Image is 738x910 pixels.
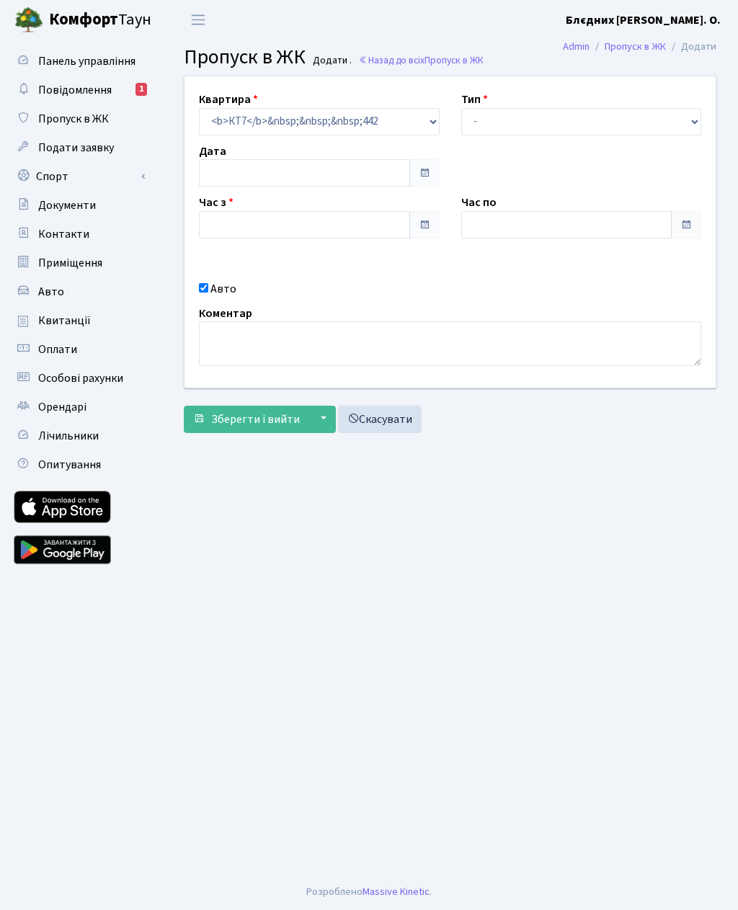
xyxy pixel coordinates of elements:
[566,12,721,29] a: Блєдних [PERSON_NAME]. О.
[199,194,234,211] label: Час з
[184,43,306,71] span: Пропуск в ЖК
[7,191,151,220] a: Документи
[7,104,151,133] a: Пропуск в ЖК
[38,284,64,300] span: Авто
[461,91,488,108] label: Тип
[7,133,151,162] a: Подати заявку
[363,884,430,899] a: Massive Kinetic
[424,53,484,67] span: Пропуск в ЖК
[38,82,112,98] span: Повідомлення
[38,53,135,69] span: Панель управління
[7,335,151,364] a: Оплати
[38,370,123,386] span: Особові рахунки
[338,406,422,433] a: Скасувати
[199,304,252,321] label: Коментар
[306,884,432,900] div: Розроблено .
[7,450,151,479] a: Опитування
[38,399,86,415] span: Орендарі
[199,91,258,108] label: Квартира
[666,39,716,55] li: Додати
[199,142,226,159] label: Дата
[184,406,309,433] button: Зберегти і вийти
[210,280,236,297] label: Авто
[563,39,590,54] a: Admin
[7,76,151,104] a: Повідомлення1
[38,313,91,329] span: Квитанції
[358,53,484,67] a: Назад до всіхПропуск в ЖК
[310,55,352,67] small: Додати .
[566,12,721,28] b: Блєдних [PERSON_NAME]. О.
[7,364,151,393] a: Особові рахунки
[38,197,96,213] span: Документи
[211,411,300,427] span: Зберегти і вийти
[180,8,216,32] button: Переключити навігацію
[14,6,43,35] img: logo.png
[38,255,102,271] span: Приміщення
[541,32,738,62] nav: breadcrumb
[38,226,89,242] span: Контакти
[7,162,151,191] a: Спорт
[49,8,151,32] span: Таун
[7,306,151,335] a: Квитанції
[49,8,118,31] b: Комфорт
[135,83,147,96] div: 1
[7,421,151,450] a: Лічильники
[38,140,114,156] span: Подати заявку
[605,39,666,54] a: Пропуск в ЖК
[38,457,101,473] span: Опитування
[38,428,99,444] span: Лічильники
[38,111,109,127] span: Пропуск в ЖК
[461,194,497,211] label: Час по
[7,393,151,421] a: Орендарі
[7,220,151,249] a: Контакти
[38,342,77,357] span: Оплати
[7,249,151,277] a: Приміщення
[7,277,151,306] a: Авто
[7,47,151,76] a: Панель управління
